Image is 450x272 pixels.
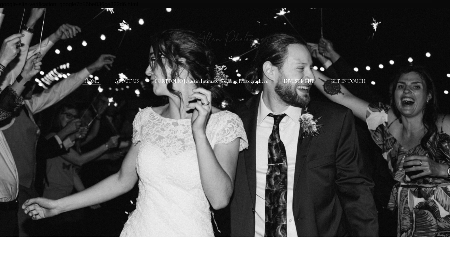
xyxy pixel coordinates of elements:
a: INVESTMENT [284,78,315,84]
a: GET IN TOUCH [331,78,366,84]
img: Rae Allen Photography [155,14,295,58]
a: PORTFOLIO | Austin Intimate Wedding Photographers [155,78,268,84]
a: ABOUT US [115,78,139,84]
a: HOME [84,78,99,84]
